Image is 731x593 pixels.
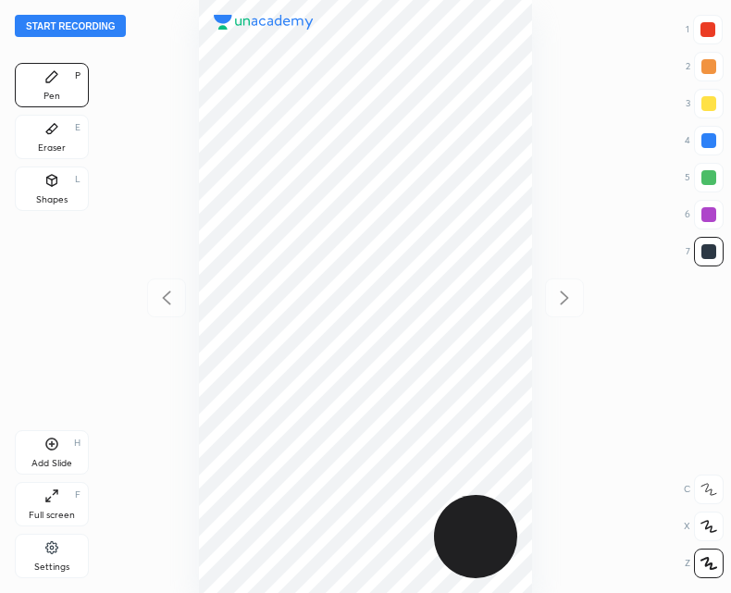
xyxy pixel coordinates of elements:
div: Pen [43,92,60,101]
div: H [74,439,81,448]
div: L [75,175,81,184]
div: E [75,123,81,132]
div: 5 [685,163,724,192]
div: 1 [686,15,723,44]
div: 3 [686,89,724,118]
div: 2 [686,52,724,81]
img: logo.38c385cc.svg [214,15,314,30]
div: C [684,475,724,504]
div: F [75,490,81,500]
div: P [75,71,81,80]
div: Shapes [36,195,68,204]
div: 4 [685,126,724,155]
div: Eraser [38,143,66,153]
div: Settings [34,562,69,572]
button: Start recording [15,15,126,37]
div: Full screen [29,511,75,520]
div: 7 [686,237,724,266]
div: Z [685,549,724,578]
div: 6 [685,200,724,229]
div: Add Slide [31,459,72,468]
div: X [684,512,724,541]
